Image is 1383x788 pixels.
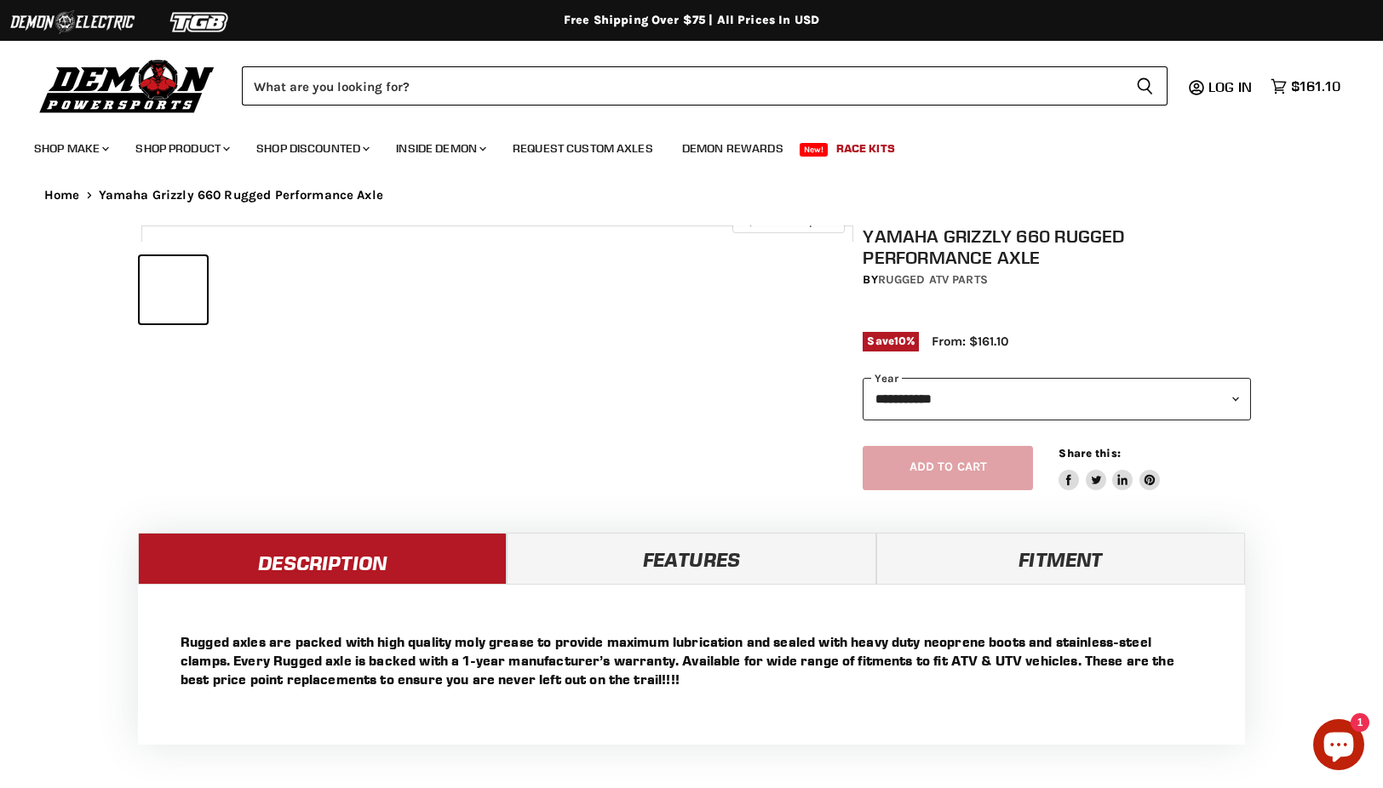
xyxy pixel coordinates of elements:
[140,256,207,323] button: Yamaha Grizzly 660 Rugged Performance Axle thumbnail
[863,378,1251,420] select: year
[1262,74,1349,99] a: $161.10
[863,271,1251,289] div: by
[138,533,507,584] a: Description
[1059,447,1120,460] span: Share this:
[212,256,279,323] button: Yamaha Grizzly 660 Rugged Performance Axle thumbnail
[863,332,919,351] span: Save %
[741,214,835,227] span: Click to expand
[1291,78,1340,94] span: $161.10
[242,66,1122,106] input: Search
[242,66,1168,106] form: Product
[34,55,221,116] img: Demon Powersports
[1201,79,1262,94] a: Log in
[9,6,136,38] img: Demon Electric Logo 2
[932,334,1008,349] span: From: $161.10
[823,131,908,166] a: Race Kits
[894,334,906,347] span: 10
[1122,66,1168,106] button: Search
[1208,78,1252,95] span: Log in
[357,256,424,323] button: Yamaha Grizzly 660 Rugged Performance Axle thumbnail
[10,188,1373,203] nav: Breadcrumbs
[123,131,240,166] a: Shop Product
[21,124,1336,166] ul: Main menu
[669,131,796,166] a: Demon Rewards
[136,6,264,38] img: TGB Logo 2
[876,533,1245,584] a: Fitment
[1059,446,1160,491] aside: Share this:
[1308,719,1369,774] inbox-online-store-chat: Shopify online store chat
[800,143,829,157] span: New!
[507,533,875,584] a: Features
[21,131,119,166] a: Shop Make
[878,272,988,287] a: Rugged ATV Parts
[284,256,352,323] button: Yamaha Grizzly 660 Rugged Performance Axle thumbnail
[500,131,666,166] a: Request Custom Axles
[181,632,1202,688] p: Rugged axles are packed with high quality moly grease to provide maximum lubrication and sealed w...
[244,131,380,166] a: Shop Discounted
[383,131,496,166] a: Inside Demon
[863,226,1251,268] h1: Yamaha Grizzly 660 Rugged Performance Axle
[99,188,383,203] span: Yamaha Grizzly 660 Rugged Performance Axle
[44,188,80,203] a: Home
[10,13,1373,28] div: Free Shipping Over $75 | All Prices In USD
